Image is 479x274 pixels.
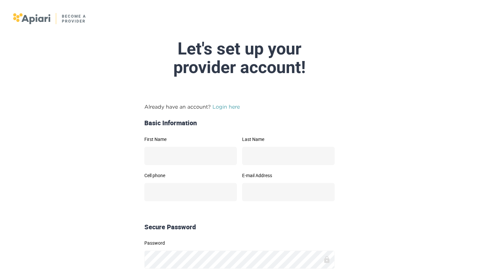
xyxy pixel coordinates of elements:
[144,103,335,111] p: Already have an account?
[142,118,337,128] div: Basic Information
[242,137,335,142] label: Last Name
[242,173,335,178] label: E-mail Address
[144,137,237,142] label: First Name
[212,104,240,110] a: Login here
[144,241,335,245] label: Password
[142,222,337,232] div: Secure Password
[86,39,393,77] div: Let's set up your provider account!
[144,173,237,178] label: Cell phone
[13,13,86,24] img: logo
